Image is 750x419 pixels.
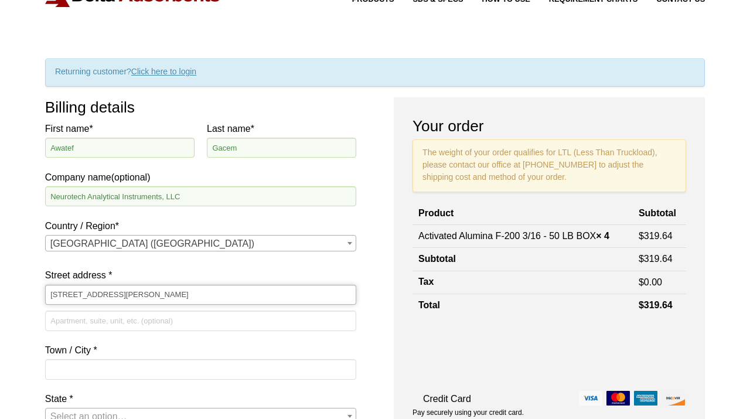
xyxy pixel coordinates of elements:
label: Country / Region [45,218,356,234]
label: Credit Card [412,391,686,407]
div: Returning customer? [45,59,705,87]
a: Click here to login [131,67,196,76]
span: $ [639,300,644,310]
th: Total [412,294,633,317]
bdi: 319.64 [639,254,673,264]
span: $ [639,277,644,287]
th: Subtotal [412,248,633,271]
strong: × 4 [596,231,609,241]
h3: Billing details [45,97,356,117]
bdi: 0.00 [639,277,662,287]
bdi: 319.64 [639,231,673,241]
p: The weight of your order qualifies for LTL (Less Than Truckload), please contact our office at [P... [412,139,686,192]
th: Tax [412,271,633,294]
input: House number and street name [45,285,356,305]
img: discover [662,391,685,406]
span: $ [639,231,644,241]
span: United States (US) [46,236,356,252]
span: Country / Region [45,235,356,251]
img: amex [634,391,657,406]
label: Street address [45,267,356,283]
label: State [45,391,356,407]
label: Town / City [45,342,356,358]
td: Activated Alumina F-200 3/16 - 50 LB BOX [412,224,633,247]
h3: Your order [412,116,686,136]
th: Product [412,203,633,224]
label: Last name [207,121,356,137]
label: Company name [45,121,356,185]
th: Subtotal [633,203,686,224]
iframe: reCAPTCHA [412,329,591,374]
span: (optional) [111,172,151,182]
p: Pay securely using your credit card. [412,408,686,418]
span: $ [639,254,644,264]
bdi: 319.64 [639,300,673,310]
input: Apartment, suite, unit, etc. (optional) [45,311,356,331]
img: mastercard [606,391,630,406]
label: First name [45,121,195,137]
img: visa [579,391,602,406]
